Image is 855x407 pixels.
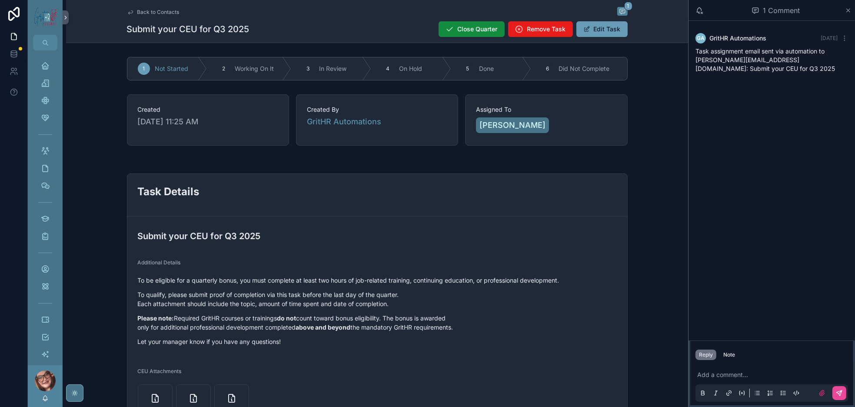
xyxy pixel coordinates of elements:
[476,117,549,133] a: [PERSON_NAME]
[138,259,181,266] span: Additional Details
[399,64,422,73] span: On Hold
[127,9,180,16] a: Back to Contacts
[546,65,549,72] span: 6
[307,116,381,128] a: GritHR Automations
[527,25,566,33] span: Remove Task
[697,35,705,42] span: GA
[307,105,447,114] span: Created By
[821,35,838,41] span: [DATE]
[319,64,346,73] span: In Review
[222,65,225,72] span: 2
[479,64,494,73] span: Done
[479,119,546,131] span: [PERSON_NAME]
[138,314,617,332] p: Required GritHR courses or trainings count toward bonus eligibility. The bonus is awarded only fo...
[138,276,617,285] p: To be eligible for a quarterly bonus, you must complete at least two hours of job-related trainin...
[439,21,505,37] button: Close Quarter
[576,21,628,37] button: Edit Task
[386,65,389,72] span: 4
[559,64,610,73] span: Did Not Complete
[155,64,189,73] span: Not Started
[138,290,617,308] p: To qualify, please submit proof of completion via this task before the last day of the quarter. E...
[617,7,628,17] button: 1
[296,324,351,331] strong: above and beyond
[476,105,616,114] span: Assigned To
[695,350,716,360] button: Reply
[138,314,174,322] strong: Please note:
[138,184,617,199] h2: Task Details
[709,34,766,43] span: GritHR Automations
[763,5,800,16] span: 1 Comment
[720,350,739,360] button: Note
[138,337,617,346] p: Let your manager know if you have any questions!
[138,116,278,128] span: [DATE] 11:25 AM
[277,314,296,322] strong: do not
[235,64,274,73] span: Working On It
[138,105,278,114] span: Created
[695,47,835,72] span: Task assignment email sent via automation to [PERSON_NAME][EMAIL_ADDRESS][DOMAIN_NAME]: Submit yo...
[624,2,632,10] span: 1
[138,368,182,374] span: CEU Attachments
[33,4,57,30] img: App logo
[723,351,735,358] div: Note
[306,65,309,72] span: 3
[138,230,617,243] h3: Submit your CEU for Q3 2025
[137,9,180,16] span: Back to Contacts
[508,21,573,37] button: Remove Task
[466,65,469,72] span: 5
[143,65,145,72] span: 1
[28,50,63,365] div: scrollable content
[127,23,250,35] h1: Submit your CEU for Q3 2025
[458,25,498,33] span: Close Quarter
